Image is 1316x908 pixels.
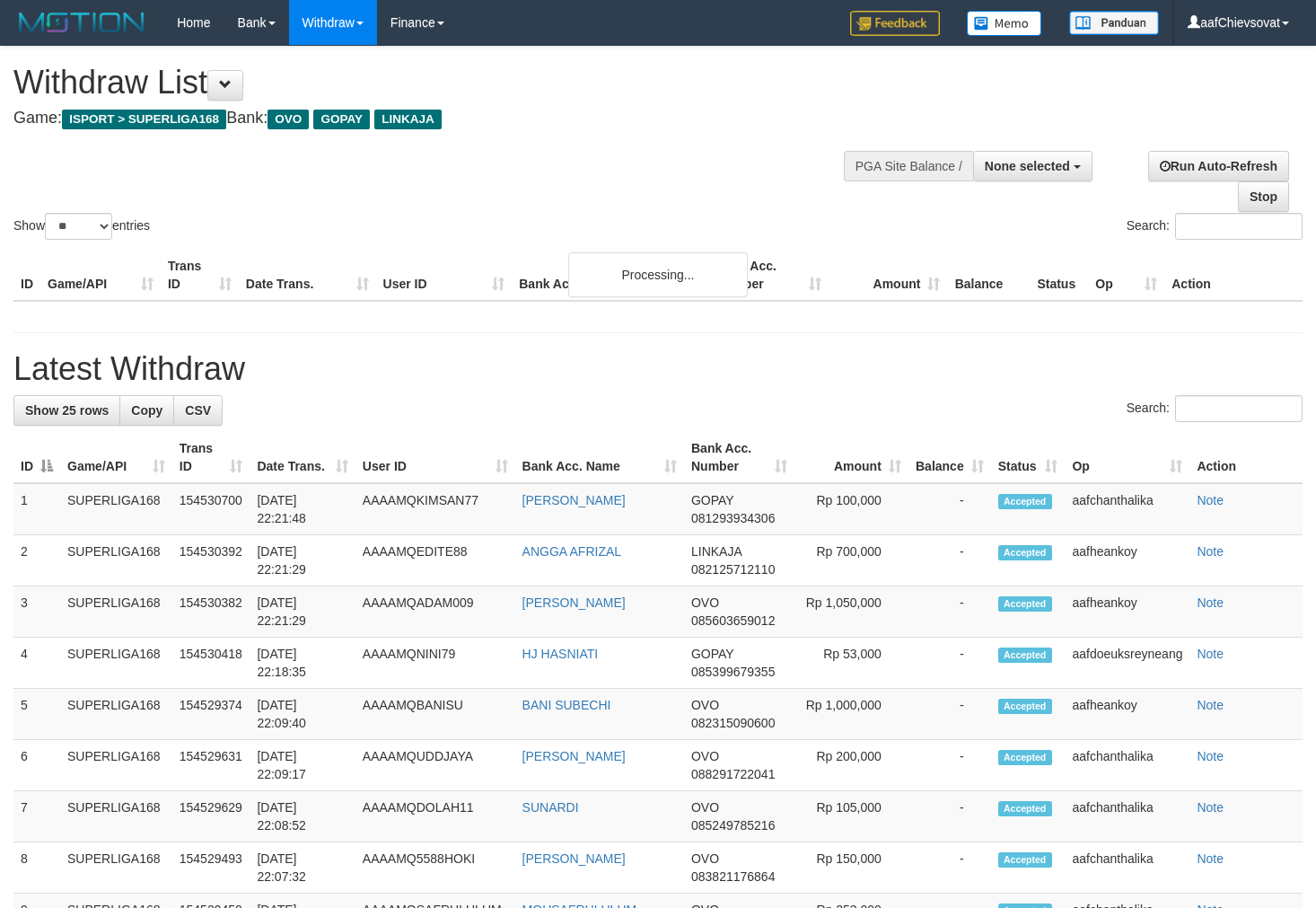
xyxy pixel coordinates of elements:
[691,749,719,763] span: OVO
[13,791,60,842] td: 7
[794,432,908,483] th: Amount: activate to sort column ascending
[172,535,250,586] td: 154530392
[355,535,515,586] td: AAAAMQEDITE88
[13,638,60,689] td: 4
[172,586,250,638] td: 154530382
[1175,395,1303,422] input: Search:
[1197,595,1224,610] a: Note
[172,791,250,842] td: 154529629
[25,403,109,418] span: Show 25 rows
[691,613,775,628] span: Copy 085603659012 to clipboard
[268,110,309,129] span: OVO
[998,852,1052,868] span: Accepted
[1065,791,1189,842] td: aafchanthalika
[250,791,355,842] td: [DATE] 22:08:52
[13,432,60,483] th: ID: activate to sort column descending
[1065,689,1189,740] td: aafheankoy
[60,638,172,689] td: SUPERLIGA168
[998,494,1052,509] span: Accepted
[1088,250,1164,301] th: Op
[691,869,775,884] span: Copy 083821176864 to clipboard
[908,842,991,894] td: -
[355,483,515,535] td: AAAAMQKIMSAN77
[355,689,515,740] td: AAAAMQBANISU
[691,800,719,815] span: OVO
[13,535,60,586] td: 2
[60,791,172,842] td: SUPERLIGA168
[374,110,442,129] span: LINKAJA
[13,213,150,240] label: Show entries
[691,851,719,866] span: OVO
[998,596,1052,612] span: Accepted
[991,432,1066,483] th: Status: activate to sort column ascending
[684,432,794,483] th: Bank Acc. Number: activate to sort column ascending
[794,483,908,535] td: Rp 100,000
[60,689,172,740] td: SUPERLIGA168
[250,483,355,535] td: [DATE] 22:21:48
[239,250,376,301] th: Date Trans.
[515,432,684,483] th: Bank Acc. Name: activate to sort column ascending
[709,250,829,301] th: Bank Acc. Number
[522,749,626,763] a: [PERSON_NAME]
[908,791,991,842] td: -
[185,403,211,418] span: CSV
[1197,493,1224,507] a: Note
[13,842,60,894] td: 8
[522,698,611,712] a: BANI SUBECHI
[1197,647,1224,661] a: Note
[691,493,733,507] span: GOPAY
[172,638,250,689] td: 154530418
[522,595,626,610] a: [PERSON_NAME]
[998,750,1052,765] span: Accepted
[691,716,775,730] span: Copy 082315090600 to clipboard
[60,432,172,483] th: Game/API: activate to sort column ascending
[908,638,991,689] td: -
[1065,535,1189,586] td: aafheankoy
[172,740,250,791] td: 154529631
[13,65,859,101] h1: Withdraw List
[1030,250,1088,301] th: Status
[355,791,515,842] td: AAAAMQDOLAH11
[1148,151,1289,181] a: Run Auto-Refresh
[691,767,775,781] span: Copy 088291722041 to clipboard
[1065,483,1189,535] td: aafchanthalika
[568,252,748,297] div: Processing...
[908,586,991,638] td: -
[691,562,775,577] span: Copy 082125712110 to clipboard
[13,250,40,301] th: ID
[45,213,112,240] select: Showentries
[908,689,991,740] td: -
[973,151,1092,181] button: None selected
[172,689,250,740] td: 154529374
[250,689,355,740] td: [DATE] 22:09:40
[40,250,161,301] th: Game/API
[998,648,1052,663] span: Accepted
[1197,544,1224,559] a: Note
[794,842,908,894] td: Rp 150,000
[250,586,355,638] td: [DATE] 22:21:29
[1189,432,1303,483] th: Action
[522,544,621,559] a: ANGGA AFRIZAL
[947,250,1030,301] th: Balance
[794,638,908,689] td: Rp 53,000
[62,110,226,129] span: ISPORT > SUPERLIGA168
[131,403,162,418] span: Copy
[172,483,250,535] td: 154530700
[794,791,908,842] td: Rp 105,000
[967,11,1042,36] img: Button%20Memo.svg
[522,851,626,866] a: [PERSON_NAME]
[794,586,908,638] td: Rp 1,050,000
[1065,432,1189,483] th: Op: activate to sort column ascending
[60,586,172,638] td: SUPERLIGA168
[60,535,172,586] td: SUPERLIGA168
[1065,638,1189,689] td: aafdoeuksreyneang
[908,483,991,535] td: -
[794,740,908,791] td: Rp 200,000
[1065,740,1189,791] td: aafchanthalika
[13,351,1303,387] h1: Latest Withdraw
[908,432,991,483] th: Balance: activate to sort column ascending
[998,699,1052,714] span: Accepted
[250,740,355,791] td: [DATE] 22:09:17
[250,432,355,483] th: Date Trans.: activate to sort column ascending
[161,250,239,301] th: Trans ID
